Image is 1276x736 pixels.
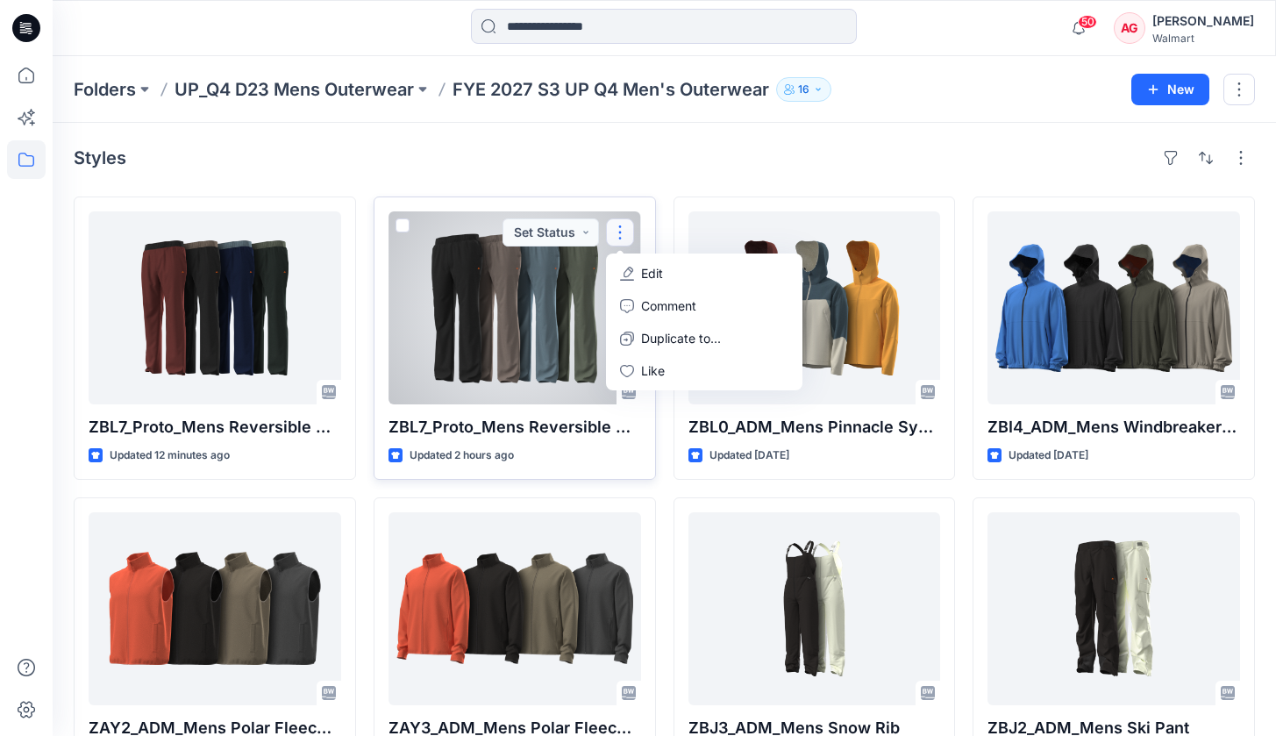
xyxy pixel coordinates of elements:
[987,512,1240,705] a: ZBJ2_ADM_Mens Ski Pant
[987,211,1240,404] a: ZBI4_ADM_Mens Windbreaker Jacket
[389,415,641,439] p: ZBL7_Proto_Mens Reversible Pant
[776,77,831,102] button: 16
[1131,74,1209,105] button: New
[641,297,696,315] p: Comment
[389,211,641,404] a: ZBL7_Proto_Mens Reversible Pant
[1152,11,1254,32] div: [PERSON_NAME]
[709,447,789,465] p: Updated [DATE]
[74,147,126,168] h4: Styles
[609,257,799,289] a: Edit
[410,447,514,465] p: Updated 2 hours ago
[1078,15,1097,29] span: 50
[688,415,941,439] p: ZBL0_ADM_Mens Pinnacle System Shell
[175,77,414,102] a: UP_Q4 D23 Mens Outerwear
[74,77,136,102] a: Folders
[110,447,230,465] p: Updated 12 minutes ago
[987,415,1240,439] p: ZBI4_ADM_Mens Windbreaker Jacket
[89,512,341,705] a: ZAY2_ADM_Mens Polar Fleece Vest
[89,211,341,404] a: ZBL7_Proto_Mens Reversible Pant
[641,264,663,282] p: Edit
[641,361,665,380] p: Like
[688,211,941,404] a: ZBL0_ADM_Mens Pinnacle System Shell
[89,415,341,439] p: ZBL7_Proto_Mens Reversible Pant
[1152,32,1254,45] div: Walmart
[641,329,721,347] p: Duplicate to...
[798,80,809,99] p: 16
[1114,12,1145,44] div: AG
[1009,447,1088,465] p: Updated [DATE]
[688,512,941,705] a: ZBJ3_ADM_Mens Snow Rib
[389,512,641,705] a: ZAY3_ADM_Mens Polar Fleece Vest
[453,77,769,102] p: FYE 2027 S3 UP Q4 Men's Outerwear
